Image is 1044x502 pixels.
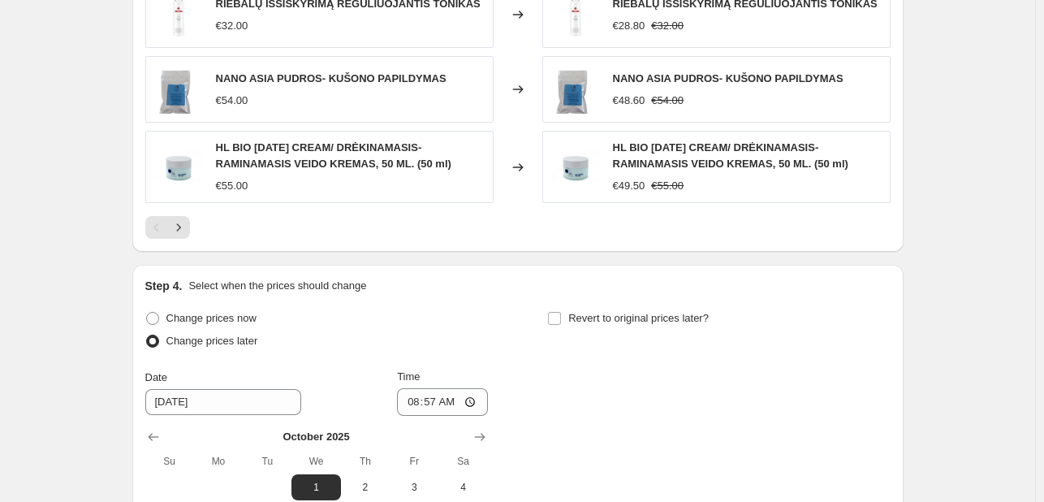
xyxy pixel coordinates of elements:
nav: Pagination [145,216,190,239]
strike: €55.00 [651,178,684,194]
th: Saturday [438,448,487,474]
h2: Step 4. [145,278,183,294]
img: BioRepair_skinbio.lt_80x.jpg [154,143,203,192]
span: Change prices now [166,312,257,324]
span: Tu [249,455,285,468]
span: HL BIO [DATE] CREAM/ DRĖKINAMASIS- RAMINAMASIS VEIDO KREMAS, 50 ML. (50 ml) [613,141,848,170]
span: Change prices later [166,335,258,347]
span: Th [347,455,383,468]
div: €49.50 [613,178,645,194]
th: Friday [390,448,438,474]
button: Friday October 3 2025 [390,474,438,500]
span: 2 [347,481,383,494]
span: Mo [201,455,236,468]
span: 4 [445,481,481,494]
th: Wednesday [291,448,340,474]
span: Date [145,371,167,383]
span: NANO ASIA PUDROS- KUŠONO PAPILDYMAS [216,72,447,84]
input: 9/30/2025 [145,389,301,415]
th: Monday [194,448,243,474]
img: 20220716_012447_0000_80x.jpg [551,65,600,114]
span: Su [152,455,188,468]
th: Tuesday [243,448,291,474]
div: €48.60 [613,93,645,109]
button: Next [167,216,190,239]
span: We [298,455,334,468]
span: 1 [298,481,334,494]
span: NANO ASIA PUDROS- KUŠONO PAPILDYMAS [613,72,843,84]
th: Thursday [341,448,390,474]
div: €54.00 [216,93,248,109]
input: 12:00 [397,388,488,416]
span: Sa [445,455,481,468]
span: HL BIO [DATE] CREAM/ DRĖKINAMASIS- RAMINAMASIS VEIDO KREMAS, 50 ML. (50 ml) [216,141,451,170]
span: 3 [396,481,432,494]
button: Thursday October 2 2025 [341,474,390,500]
div: €32.00 [216,18,248,34]
img: BioRepair_skinbio.lt_80x.jpg [551,143,600,192]
button: Wednesday October 1 2025 [291,474,340,500]
strike: €32.00 [651,18,684,34]
button: Saturday October 4 2025 [438,474,487,500]
span: Fr [396,455,432,468]
button: Show previous month, September 2025 [142,426,165,448]
img: 20220716_012447_0000_80x.jpg [154,65,203,114]
div: €28.80 [613,18,645,34]
button: Show next month, November 2025 [468,426,491,448]
p: Select when the prices should change [188,278,366,294]
span: Revert to original prices later? [568,312,709,324]
strike: €54.00 [651,93,684,109]
span: Time [397,370,420,383]
th: Sunday [145,448,194,474]
div: €55.00 [216,178,248,194]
